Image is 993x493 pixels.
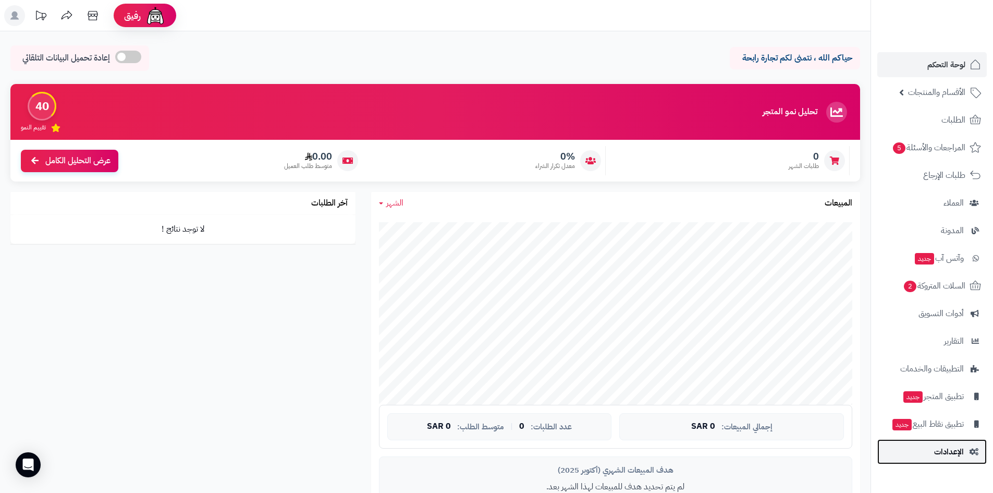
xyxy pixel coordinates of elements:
span: المدونة [941,223,964,238]
span: طلبات الإرجاع [923,168,965,183]
span: 2 [904,281,916,292]
a: وآتس آبجديد [877,246,987,271]
h3: آخر الطلبات [311,199,348,208]
span: التقارير [944,334,964,348]
span: تقييم النمو [21,123,46,132]
span: طلبات الشهر [789,162,819,171]
span: الإعدادات [934,444,964,459]
a: التطبيقات والخدمات [877,356,987,381]
a: الشهر [379,197,403,209]
span: المراجعات والأسئلة [892,140,965,155]
a: طلبات الإرجاع [877,163,987,188]
span: لوحة التحكم [927,57,965,72]
span: 0 [519,422,524,431]
img: ai-face.png [145,5,166,26]
a: المدونة [877,218,987,243]
span: 0 [789,151,819,162]
span: التطبيقات والخدمات [900,362,964,376]
td: لا توجد نتائج ! [10,215,355,244]
span: عدد الطلبات: [531,423,572,431]
span: وآتس آب [914,251,964,266]
span: أدوات التسويق [918,306,964,321]
p: لم يتم تحديد هدف للمبيعات لهذا الشهر بعد. [387,481,844,493]
a: الطلبات [877,107,987,133]
span: رفيق [124,9,141,22]
span: معدل تكرار الشراء [535,162,575,171]
div: Open Intercom Messenger [16,452,41,477]
a: أدوات التسويق [877,301,987,326]
span: جديد [903,391,923,403]
span: جديد [892,419,912,430]
a: لوحة التحكم [877,52,987,77]
a: تحديثات المنصة [28,5,54,29]
span: 5 [893,142,905,154]
span: متوسط الطلب: [457,423,504,431]
a: تطبيق المتجرجديد [877,384,987,409]
img: logo-2.png [922,26,983,47]
span: الأقسام والمنتجات [908,85,965,100]
a: المراجعات والأسئلة5 [877,135,987,160]
a: عرض التحليل الكامل [21,150,118,172]
span: العملاء [943,196,964,210]
span: تطبيق نقاط البيع [891,417,964,431]
a: تطبيق نقاط البيعجديد [877,412,987,437]
h3: المبيعات [825,199,852,208]
span: إجمالي المبيعات: [721,423,773,431]
div: هدف المبيعات الشهري (أكتوبر 2025) [387,465,844,476]
span: الطلبات [941,113,965,127]
span: | [510,423,513,430]
span: 0 SAR [691,422,715,431]
a: السلات المتروكة2 [877,273,987,298]
span: 0 SAR [427,422,451,431]
p: حياكم الله ، نتمنى لكم تجارة رابحة [738,52,852,64]
span: السلات المتروكة [903,279,965,293]
span: تطبيق المتجر [902,389,964,404]
span: متوسط طلب العميل [284,162,332,171]
span: 0.00 [284,151,332,162]
span: جديد [915,253,934,264]
h3: تحليل نمو المتجر [763,107,817,117]
span: الشهر [386,197,403,209]
a: الإعدادات [877,439,987,464]
span: إعادة تحميل البيانات التلقائي [22,52,110,64]
a: العملاء [877,190,987,215]
span: 0% [535,151,575,162]
a: التقارير [877,329,987,354]
span: عرض التحليل الكامل [45,155,111,167]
